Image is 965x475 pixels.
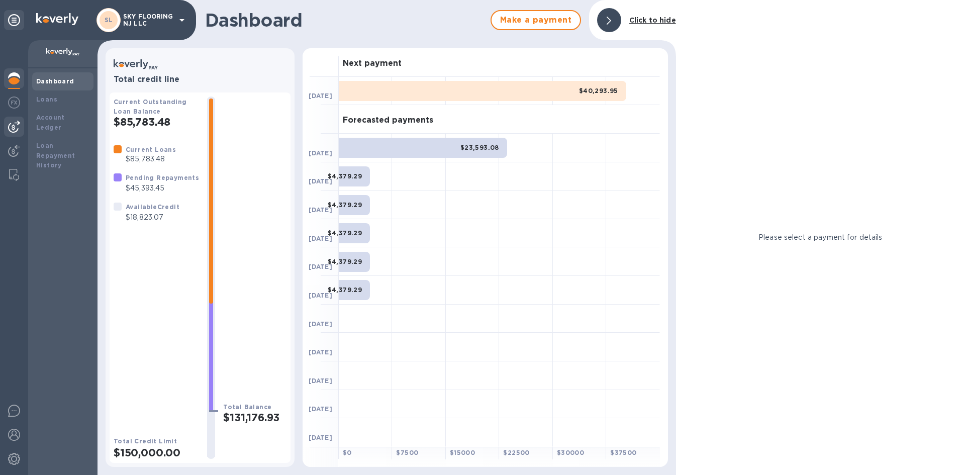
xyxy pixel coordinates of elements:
b: Total Balance [223,403,271,411]
b: $ 37500 [610,449,636,456]
b: $ 15000 [450,449,475,456]
b: [DATE] [309,206,332,214]
b: Pending Repayments [126,174,199,181]
h1: Dashboard [205,10,486,31]
b: Total Credit Limit [114,437,177,445]
b: SL [105,16,113,24]
b: Current Loans [126,146,176,153]
p: $45,393.45 [126,183,199,194]
b: $4,379.29 [328,229,362,237]
b: $4,379.29 [328,286,362,294]
span: Make a payment [500,14,572,26]
b: Current Outstanding Loan Balance [114,98,187,115]
b: [DATE] [309,263,332,270]
b: [DATE] [309,348,332,356]
b: [DATE] [309,377,332,385]
p: $85,783.48 [126,154,176,164]
b: [DATE] [309,149,332,157]
p: Please select a payment for details [758,232,883,243]
h3: Next payment [343,59,402,68]
b: [DATE] [309,177,332,185]
b: [DATE] [309,235,332,242]
b: $4,379.29 [328,201,362,209]
div: Unpin categories [4,10,24,30]
b: Click to hide [629,16,676,24]
b: $4,379.29 [328,258,362,265]
b: $ 7500 [396,449,418,456]
b: Dashboard [36,77,74,85]
b: Account Ledger [36,114,65,131]
button: Make a payment [491,10,581,30]
img: Foreign exchange [8,97,20,109]
b: Available Credit [126,203,179,211]
h3: Forecasted payments [343,116,433,125]
h2: $131,176.93 [223,411,286,424]
b: [DATE] [309,405,332,413]
p: $18,823.07 [126,212,179,223]
b: $ 30000 [557,449,584,456]
b: $40,293.95 [579,87,618,94]
b: $ 0 [343,449,352,456]
b: [DATE] [309,292,332,299]
h2: $150,000.00 [114,446,199,459]
b: $4,379.29 [328,172,362,180]
img: Logo [36,13,78,25]
b: $23,593.08 [460,144,499,151]
b: [DATE] [309,434,332,441]
p: SKY FLOORING NJ LLC [123,13,173,27]
b: [DATE] [309,320,332,328]
b: Loans [36,96,57,103]
h3: Total credit line [114,75,286,84]
b: Loan Repayment History [36,142,75,169]
b: [DATE] [309,92,332,100]
h2: $85,783.48 [114,116,199,128]
b: $ 22500 [503,449,529,456]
